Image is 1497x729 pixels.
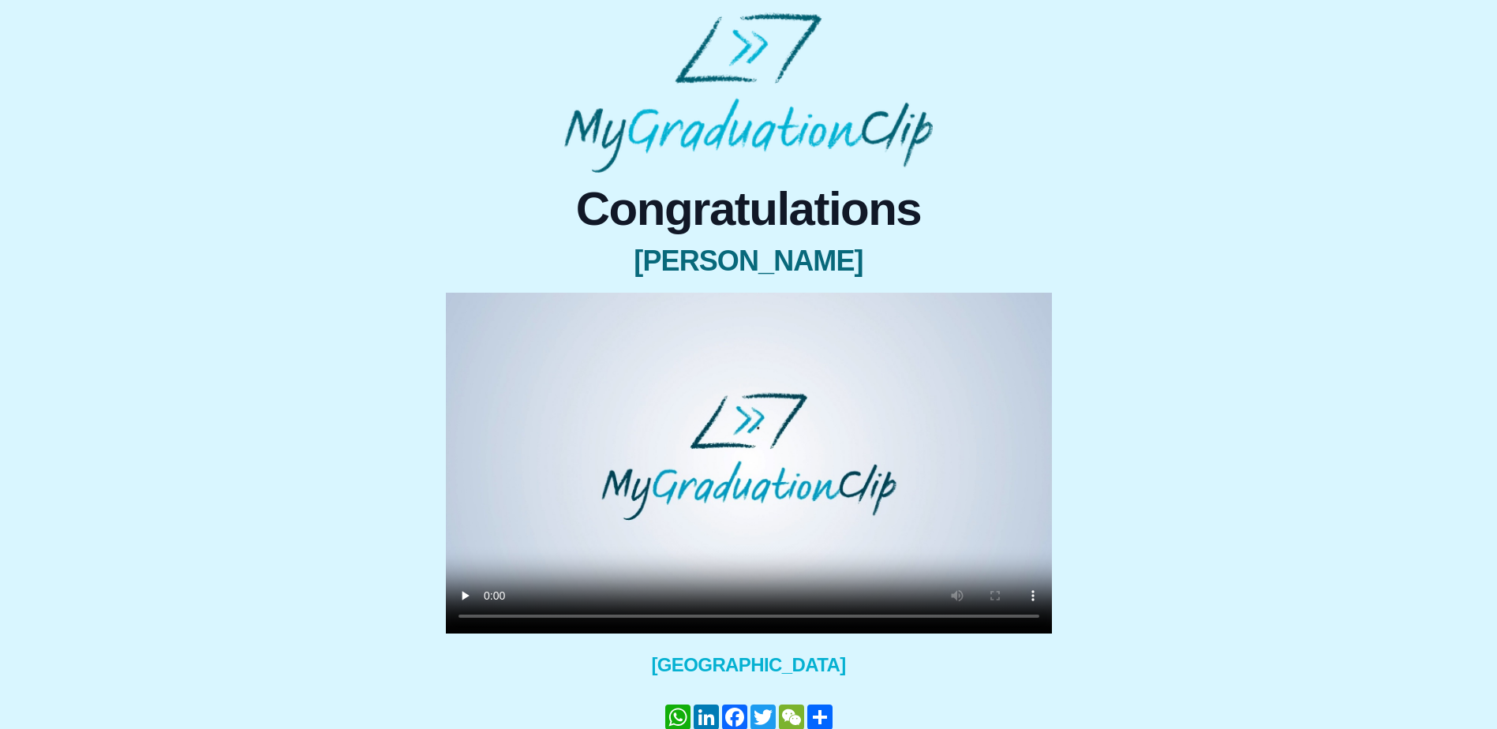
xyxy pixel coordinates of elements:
[446,245,1052,277] span: [PERSON_NAME]
[564,13,932,173] img: MyGraduationClip
[446,185,1052,233] span: Congratulations
[446,652,1052,678] span: [GEOGRAPHIC_DATA]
